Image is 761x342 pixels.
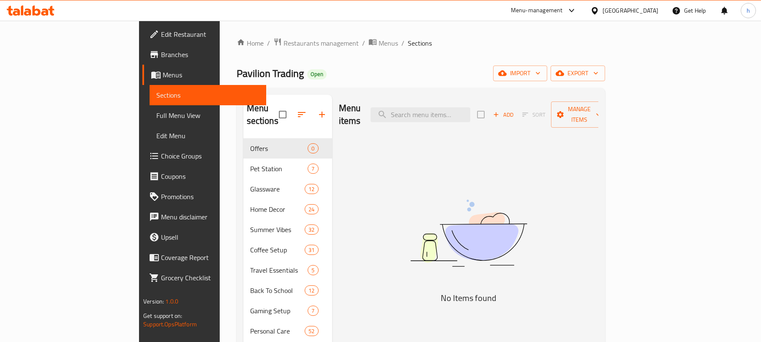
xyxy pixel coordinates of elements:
span: Offers [250,143,308,153]
li: / [401,38,404,48]
span: Back To School [250,285,305,295]
a: Menu disclaimer [142,207,266,227]
span: Summer Vibes [250,224,305,235]
button: Add section [312,104,332,125]
span: Grocery Checklist [161,273,259,283]
div: Glassware12 [243,179,332,199]
span: Add [492,110,515,120]
a: Support.OpsPlatform [143,319,197,330]
input: search [371,107,470,122]
span: Branches [161,49,259,60]
span: 12 [305,185,318,193]
div: Pet Station7 [243,159,332,179]
div: Gaming Setup7 [243,301,332,321]
span: 0 [308,145,318,153]
a: Restaurants management [273,38,359,49]
a: Branches [142,44,266,65]
div: Travel Essentials5 [243,260,332,280]
span: Choice Groups [161,151,259,161]
div: items [305,224,318,235]
nav: breadcrumb [237,38,605,49]
span: Coffee Setup [250,245,305,255]
a: Edit Menu [150,126,266,146]
h5: No Items found [363,291,574,305]
span: Promotions [161,192,259,202]
span: 12 [305,287,318,295]
li: / [267,38,270,48]
div: items [305,326,318,336]
div: Personal Care52 [243,321,332,341]
span: Open [307,71,327,78]
h2: Menu items [339,102,361,127]
a: Coupons [142,166,266,186]
button: Manage items [551,101,608,128]
a: Choice Groups [142,146,266,166]
span: 31 [305,246,318,254]
div: items [305,285,318,295]
div: items [305,245,318,255]
span: Personal Care [250,326,305,336]
span: Full Menu View [156,110,259,120]
a: Menus [142,65,266,85]
div: Home Decor [250,204,305,214]
span: 24 [305,205,318,213]
span: Coverage Report [161,252,259,263]
span: Get support on: [143,310,182,321]
span: Sections [156,90,259,100]
div: Coffee Setup31 [243,240,332,260]
span: 32 [305,226,318,234]
span: Pavilion Trading [237,64,304,83]
span: Menus [163,70,259,80]
span: 7 [308,307,318,315]
a: Menus [368,38,398,49]
span: Pet Station [250,164,308,174]
span: Select section first [517,108,551,121]
div: Home Decor24 [243,199,332,219]
a: Grocery Checklist [142,268,266,288]
a: Coverage Report [142,247,266,268]
span: Glassware [250,184,305,194]
div: items [308,306,318,316]
div: Offers0 [243,138,332,159]
div: items [305,184,318,194]
span: Upsell [161,232,259,242]
div: items [305,204,318,214]
a: Edit Restaurant [142,24,266,44]
span: 7 [308,165,318,173]
button: import [493,66,547,81]
span: Sort sections [292,104,312,125]
span: Version: [143,296,164,307]
span: 5 [308,266,318,274]
span: Coupons [161,171,259,181]
span: Travel Essentials [250,265,308,275]
li: / [362,38,365,48]
span: 1.0.0 [165,296,178,307]
button: Add [490,108,517,121]
span: h [747,6,750,15]
span: import [500,68,540,79]
div: Summer Vibes32 [243,219,332,240]
span: Edit Menu [156,131,259,141]
span: Select all sections [274,106,292,123]
span: Manage items [558,104,601,125]
div: items [308,164,318,174]
div: Open [307,69,327,79]
span: export [557,68,598,79]
a: Full Menu View [150,105,266,126]
a: Upsell [142,227,266,247]
div: Back To School12 [243,280,332,301]
span: Add item [490,108,517,121]
span: Restaurants management [284,38,359,48]
img: dish.svg [363,177,574,289]
div: [GEOGRAPHIC_DATA] [603,6,658,15]
a: Promotions [142,186,266,207]
span: Menu disclaimer [161,212,259,222]
div: Menu-management [511,5,563,16]
span: Gaming Setup [250,306,308,316]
